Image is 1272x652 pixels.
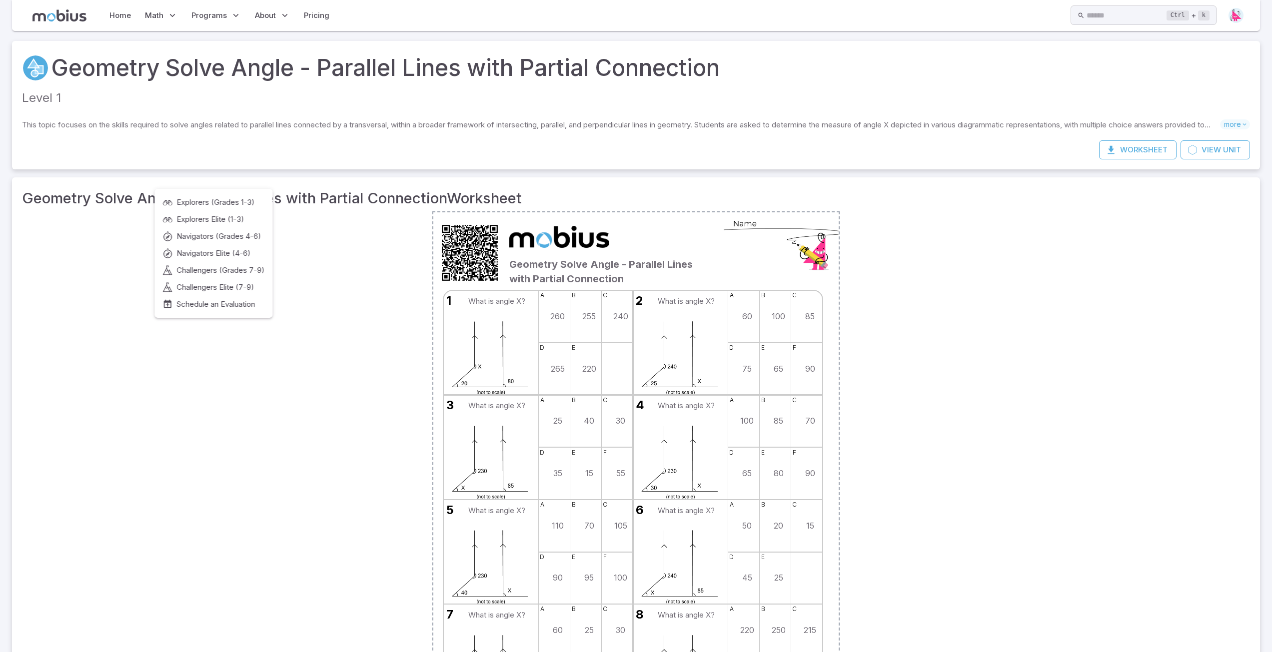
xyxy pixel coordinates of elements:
[162,265,264,276] a: Challengers (Grades 7-9)
[191,10,227,21] span: Programs
[145,10,163,21] span: Math
[176,299,255,310] span: Schedule an Evaluation
[106,4,134,27] a: Home
[162,214,264,225] a: Explorers Elite (1-3)
[162,231,264,242] a: Navigators (Grades 4-6)
[1167,10,1189,20] kbd: Ctrl
[176,248,250,259] span: Navigators Elite (4-6)
[162,282,264,293] a: Challengers Elite (7-9)
[176,265,264,276] span: Challengers (Grades 7-9)
[162,197,264,208] a: Explorers (Grades 1-3)
[176,214,244,225] span: Explorers Elite (1-3)
[176,197,254,208] span: Explorers (Grades 1-3)
[1229,8,1244,23] img: right-triangle.svg
[1198,10,1210,20] kbd: k
[301,4,332,27] a: Pricing
[1167,9,1210,21] div: +
[176,231,261,242] span: Navigators (Grades 4-6)
[162,248,264,259] a: Navigators Elite (4-6)
[255,10,276,21] span: About
[162,299,264,310] a: Schedule an Evaluation
[176,282,254,293] span: Challengers Elite (7-9)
